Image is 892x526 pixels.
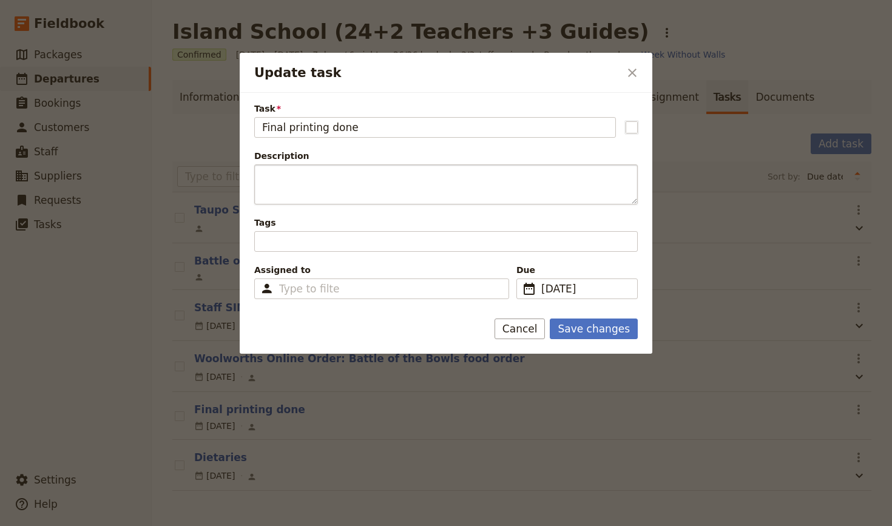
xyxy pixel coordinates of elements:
[262,234,265,249] input: Tags
[495,319,546,339] button: Cancel
[254,64,620,82] h2: Update task
[522,282,536,296] span: ​
[254,103,638,115] span: Task
[622,62,643,83] button: Close dialog
[254,164,638,204] textarea: Description
[254,117,616,138] input: Task
[550,319,638,339] button: Save changes
[516,264,638,276] span: Due
[254,150,638,162] span: Description
[254,217,638,229] span: Tags
[620,282,630,296] span: ​
[541,282,615,296] span: [DATE]
[279,282,340,296] input: Assigned to
[254,264,509,276] span: Assigned to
